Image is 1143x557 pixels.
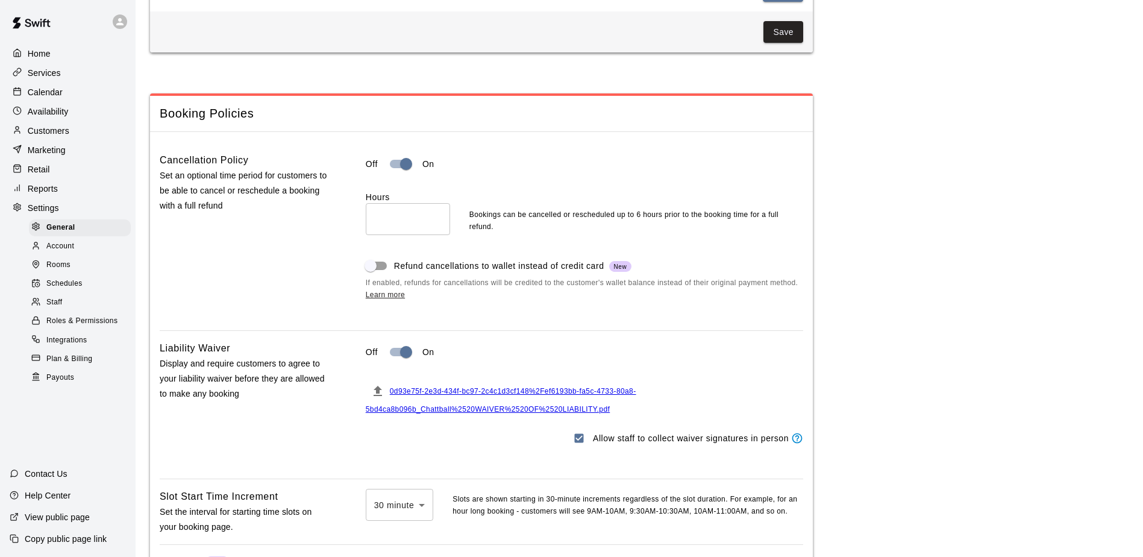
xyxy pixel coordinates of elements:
span: Plan & Billing [46,353,92,365]
a: Roles & Permissions [29,312,136,331]
span: Refund cancellations to wallet instead of credit card [394,260,631,272]
p: Bookings can be cancelled or rescheduled up to 6 hours prior to the booking time for a full refund. [469,209,803,233]
span: New [609,262,632,271]
p: Allow staff to collect waiver signatures in person [593,432,789,445]
p: Display and require customers to agree to your liability waiver before they are allowed to make a... [160,356,327,402]
div: General [29,219,131,236]
h6: Liability Waiver [160,341,230,356]
a: Home [10,45,126,63]
p: Help Center [25,489,70,502]
p: Copy public page link [25,533,107,545]
p: On [422,158,434,171]
span: Payouts [46,372,74,384]
div: Schedules [29,275,131,292]
h6: Slot Start Time Increment [160,489,278,505]
a: Integrations [29,331,136,350]
a: Learn more [366,291,405,299]
a: Staff [29,294,136,312]
a: Services [10,64,126,82]
a: Plan & Billing [29,350,136,368]
p: Reports [28,183,58,195]
div: Rooms [29,257,131,274]
p: Calendar [28,86,63,98]
p: Slots are shown starting in 30-minute increments regardless of the slot duration. For example, fo... [453,494,803,518]
p: On [422,346,434,359]
span: Schedules [46,278,83,290]
span: Rooms [46,259,70,271]
p: Customers [28,125,69,137]
div: Roles & Permissions [29,313,131,330]
p: Services [28,67,61,79]
a: Marketing [10,141,126,159]
label: Hours [366,191,450,203]
a: 0d93e75f-2e3d-434f-bc97-2c4c1d3cf148%2Fef6193bb-fa5c-4733-80a8-5bd4ca8b096b_Chattball%2520WAIVER%... [366,387,636,414]
a: Calendar [10,83,126,101]
span: General [46,222,75,234]
span: Account [46,241,74,253]
p: Off [366,346,378,359]
p: Home [28,48,51,60]
span: If enabled, refunds for cancellations will be credited to the customer's wallet balance instead o... [366,277,803,301]
p: View public page [25,511,90,523]
a: Retail [10,160,126,178]
div: 30 minute [366,489,434,521]
h6: Cancellation Policy [160,153,248,168]
a: General [29,218,136,237]
a: Rooms [29,256,136,275]
a: Settings [10,199,126,217]
p: Marketing [28,144,66,156]
svg: Staff members will be able to display waivers to customers in person (via the calendar or custome... [791,432,803,444]
span: Integrations [46,335,87,347]
a: Payouts [29,368,136,387]
span: Roles & Permissions [46,315,117,327]
p: Settings [28,202,59,214]
p: Availability [28,105,69,118]
button: File must be a PDF with max upload size of 2MB [366,379,390,403]
a: Schedules [29,275,136,294]
p: Retail [28,163,50,175]
div: Staff [29,294,131,311]
a: Account [29,237,136,256]
div: Integrations [29,332,131,349]
span: Staff [46,297,62,309]
div: Plan & Billing [29,351,131,368]
a: Availability [10,102,126,121]
div: Account [29,238,131,255]
p: Set the interval for starting time slots on your booking page. [160,505,327,535]
a: Reports [10,180,126,198]
div: Payouts [29,370,131,386]
p: Off [366,158,378,171]
button: Save [763,21,803,43]
p: Contact Us [25,468,67,480]
p: Set an optional time period for customers to be able to cancel or reschedule a booking with a ful... [160,168,327,214]
a: Customers [10,122,126,140]
span: Booking Policies [160,105,803,122]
